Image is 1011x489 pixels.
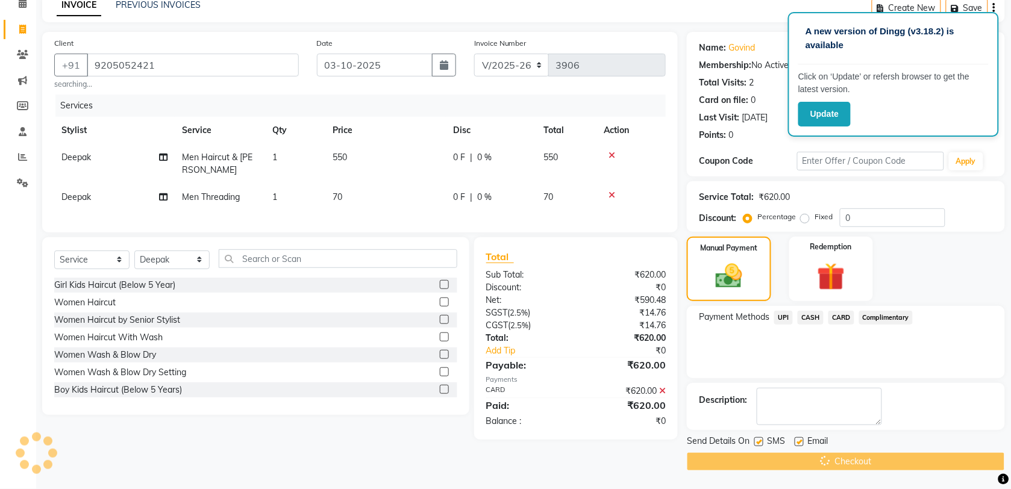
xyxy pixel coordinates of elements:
div: Sub Total: [477,269,576,281]
label: Percentage [757,211,796,222]
span: Deepak [61,192,91,202]
p: A new version of Dingg (v3.18.2) is available [806,25,981,52]
div: Paid: [477,398,576,413]
span: SGST [486,307,508,318]
div: ₹0 [576,415,675,428]
div: No Active Membership [699,59,993,72]
label: Date [317,38,333,49]
span: 0 % [477,151,492,164]
p: Click on ‘Update’ or refersh browser to get the latest version. [798,70,989,96]
div: 0 [728,129,733,142]
small: searching... [54,79,299,90]
div: [DATE] [742,111,768,124]
div: Service Total: [699,191,754,204]
input: Enter Offer / Coupon Code [797,152,944,170]
a: Govind [728,42,755,54]
span: CGST [486,320,509,331]
span: Deepak [61,152,91,163]
div: ₹620.00 [576,269,675,281]
div: Card on file: [699,94,748,107]
span: 0 F [453,151,465,164]
span: | [470,191,472,204]
span: CASH [798,311,824,325]
span: CARD [828,311,854,325]
span: Complimentary [859,311,913,325]
div: Discount: [699,212,736,225]
div: Women Haircut With Wash [54,331,163,344]
div: Net: [477,294,576,307]
span: 2.5% [510,308,528,317]
th: Qty [265,117,325,144]
div: Points: [699,129,726,142]
th: Service [175,117,265,144]
div: ₹590.48 [576,294,675,307]
span: 1 [272,152,277,163]
button: Apply [949,152,983,170]
span: Men Threading [182,192,240,202]
div: ₹0 [592,344,675,357]
div: ₹14.76 [576,307,675,319]
div: Coupon Code [699,155,797,167]
div: ( ) [477,307,576,319]
div: Women Haircut [54,296,116,309]
div: Balance : [477,415,576,428]
span: 2.5% [511,320,529,330]
span: UPI [774,311,793,325]
div: ( ) [477,319,576,332]
span: 70 [543,192,553,202]
span: Men Haircut & [PERSON_NAME] [182,152,252,175]
span: 0 % [477,191,492,204]
div: Last Visit: [699,111,739,124]
div: ₹620.00 [759,191,790,204]
div: Description: [699,394,747,406]
div: Membership: [699,59,751,72]
div: Women Haircut by Senior Stylist [54,314,180,326]
input: Search or Scan [219,249,457,268]
div: ₹620.00 [576,385,675,397]
div: Women Wash & Blow Dry Setting [54,366,186,379]
div: Payable: [477,358,576,372]
span: 0 F [453,191,465,204]
div: Total Visits: [699,76,747,89]
input: Search by Name/Mobile/Email/Code [87,54,299,76]
label: Manual Payment [700,243,758,254]
div: Girl Kids Haircut (Below 5 Year) [54,279,175,291]
span: Payment Methods [699,311,769,323]
th: Action [596,117,666,144]
span: 550 [333,152,347,163]
label: Client [54,38,74,49]
label: Invoice Number [474,38,527,49]
span: Email [807,435,828,450]
label: Redemption [810,241,852,252]
div: Discount: [477,281,576,294]
div: Payments [486,375,666,385]
span: Total [486,251,514,263]
div: Boy Kids Haircut (Below 5 Years) [54,384,182,396]
span: 550 [543,152,558,163]
div: ₹620.00 [576,358,675,372]
th: Price [325,117,446,144]
span: | [470,151,472,164]
img: _gift.svg [809,260,854,294]
div: Women Wash & Blow Dry [54,349,156,361]
div: 2 [749,76,754,89]
div: ₹14.76 [576,319,675,332]
div: ₹620.00 [576,332,675,344]
th: Disc [446,117,536,144]
button: +91 [54,54,88,76]
a: Add Tip [477,344,593,357]
div: ₹0 [576,281,675,294]
div: ₹620.00 [576,398,675,413]
div: 0 [751,94,756,107]
span: 1 [272,192,277,202]
th: Total [536,117,596,144]
img: _cash.svg [707,261,751,291]
label: Fixed [815,211,833,222]
span: Send Details On [687,435,750,450]
button: Update [798,102,851,126]
div: CARD [477,385,576,397]
div: Total: [477,332,576,344]
span: 70 [333,192,342,202]
div: Services [55,95,675,117]
th: Stylist [54,117,175,144]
